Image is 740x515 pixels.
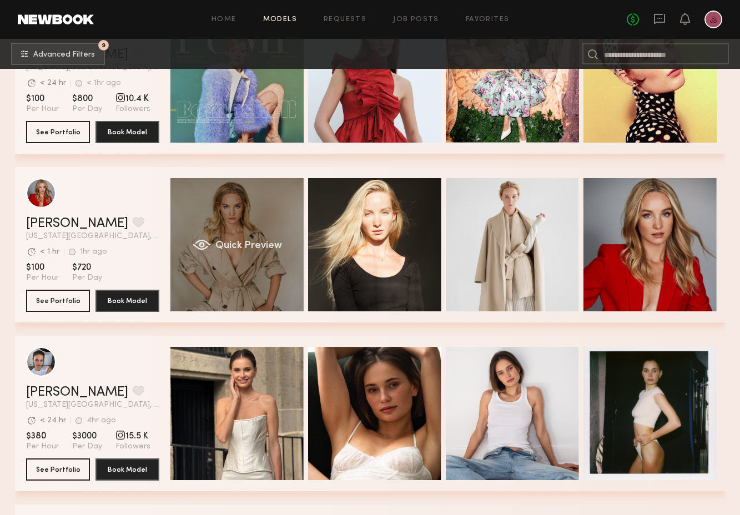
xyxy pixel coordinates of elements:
[466,16,510,23] a: Favorites
[72,262,102,273] span: $720
[72,442,102,452] span: Per Day
[393,16,439,23] a: Job Posts
[40,248,59,256] div: < 1 hr
[26,273,59,283] span: Per Hour
[26,217,128,230] a: [PERSON_NAME]
[115,442,150,452] span: Followers
[212,16,236,23] a: Home
[26,121,90,143] button: See Portfolio
[102,43,105,48] span: 9
[72,93,102,104] span: $800
[115,93,150,104] span: 10.4 K
[87,79,121,87] div: < 1hr ago
[72,104,102,114] span: Per Day
[26,93,59,104] span: $100
[26,458,90,481] button: See Portfolio
[26,233,159,240] span: [US_STATE][GEOGRAPHIC_DATA], [GEOGRAPHIC_DATA]
[33,51,95,59] span: Advanced Filters
[26,442,59,452] span: Per Hour
[215,241,281,251] span: Quick Preview
[26,401,159,409] span: [US_STATE][GEOGRAPHIC_DATA], [GEOGRAPHIC_DATA]
[95,458,159,481] button: Book Model
[26,290,90,312] button: See Portfolio
[80,248,107,256] div: 1hr ago
[324,16,366,23] a: Requests
[40,417,66,425] div: < 24 hr
[95,121,159,143] button: Book Model
[115,431,150,442] span: 15.5 K
[115,104,150,114] span: Followers
[263,16,297,23] a: Models
[26,262,59,273] span: $100
[87,417,116,425] div: 4hr ago
[40,79,66,87] div: < 24 hr
[11,43,105,65] button: 9Advanced Filters
[72,273,102,283] span: Per Day
[26,431,59,442] span: $380
[26,104,59,114] span: Per Hour
[26,386,128,399] a: [PERSON_NAME]
[72,431,102,442] span: $3000
[95,290,159,312] button: Book Model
